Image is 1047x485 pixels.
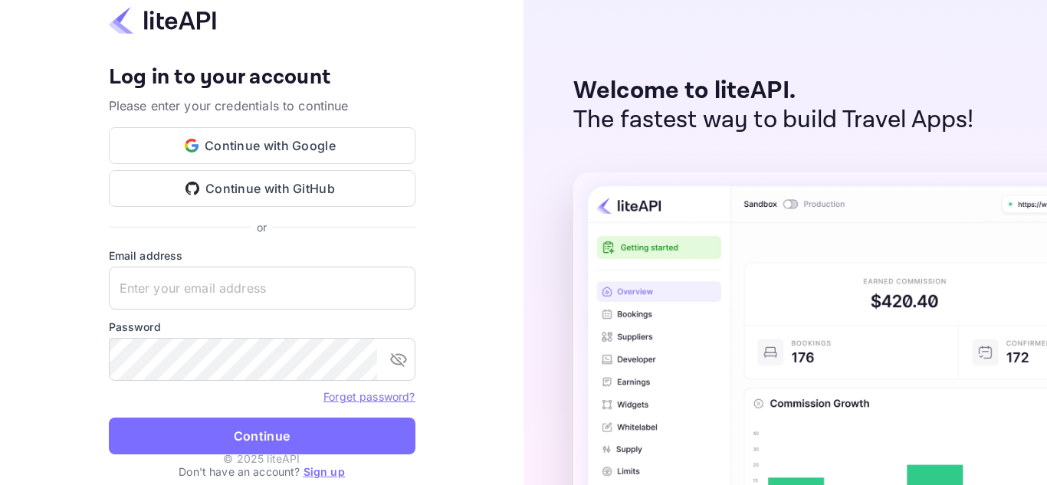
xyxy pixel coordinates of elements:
[109,5,216,35] img: liteapi
[383,344,414,375] button: toggle password visibility
[109,97,415,115] p: Please enter your credentials to continue
[109,267,415,310] input: Enter your email address
[304,465,345,478] a: Sign up
[109,464,415,480] p: Don't have an account?
[109,64,415,91] h4: Log in to your account
[573,77,974,106] p: Welcome to liteAPI.
[109,170,415,207] button: Continue with GitHub
[323,390,415,403] a: Forget password?
[223,451,300,467] p: © 2025 liteAPI
[109,127,415,164] button: Continue with Google
[257,219,267,235] p: or
[323,388,415,404] a: Forget password?
[109,418,415,454] button: Continue
[109,319,415,335] label: Password
[109,247,415,264] label: Email address
[573,106,974,135] p: The fastest way to build Travel Apps!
